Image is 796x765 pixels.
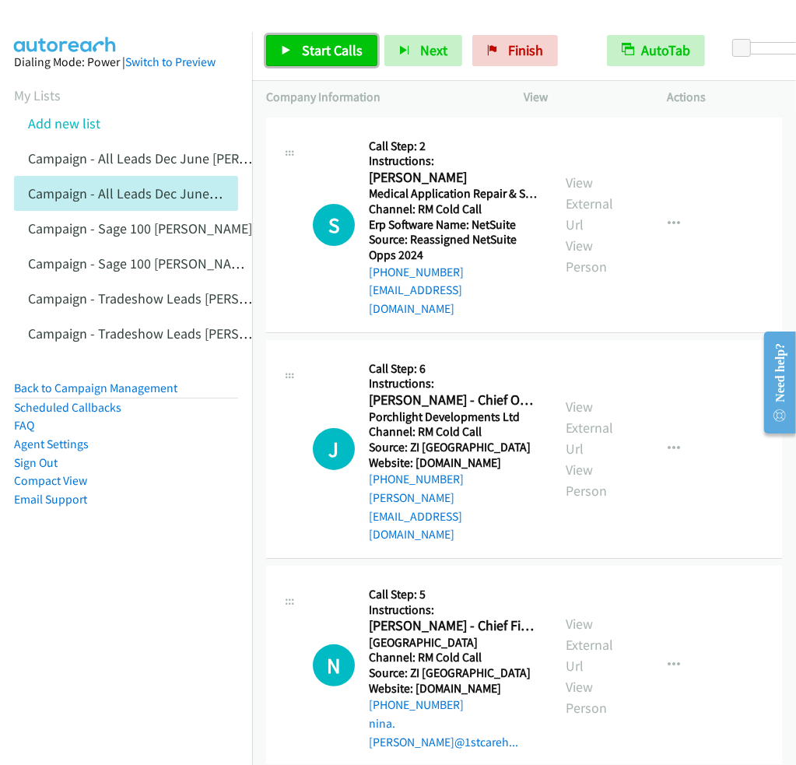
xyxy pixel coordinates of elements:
[14,400,121,415] a: Scheduled Callbacks
[566,174,614,233] a: View External Url
[752,321,796,444] iframe: Resource Center
[369,681,538,697] h5: Website: [DOMAIN_NAME]
[28,184,356,202] a: Campaign - All Leads Dec June [PERSON_NAME] Cloned
[14,473,87,488] a: Compact View
[313,644,355,686] h1: N
[369,665,538,681] h5: Source: ZI [GEOGRAPHIC_DATA]
[125,54,216,69] a: Switch to Preview
[28,149,310,167] a: Campaign - All Leads Dec June [PERSON_NAME]
[369,265,464,279] a: [PHONE_NUMBER]
[14,53,238,72] div: Dialing Mode: Power |
[313,204,355,246] div: The call is yet to be attempted
[369,153,538,169] h5: Instructions:
[28,254,297,272] a: Campaign - Sage 100 [PERSON_NAME] Cloned
[607,35,705,66] button: AutoTab
[420,41,447,59] span: Next
[384,35,462,66] button: Next
[313,428,355,470] div: The call is yet to be attempted
[28,290,303,307] a: Campaign - Tradeshow Leads [PERSON_NAME]
[14,492,87,507] a: Email Support
[28,219,252,237] a: Campaign - Sage 100 [PERSON_NAME]
[524,88,640,107] p: View
[566,398,614,458] a: View External Url
[566,615,614,675] a: View External Url
[369,490,462,542] a: [PERSON_NAME][EMAIL_ADDRESS][DOMAIN_NAME]
[313,644,355,686] div: The call is yet to be attempted
[369,202,538,217] h5: Channel: RM Cold Call
[369,472,464,486] a: [PHONE_NUMBER]
[369,361,538,377] h5: Call Step: 6
[14,86,61,104] a: My Lists
[667,88,782,107] p: Actions
[369,232,538,262] h5: Source: Reassigned NetSuite Opps 2024
[369,602,538,618] h5: Instructions:
[302,41,363,59] span: Start Calls
[369,139,538,154] h5: Call Step: 2
[313,204,355,246] h1: S
[369,635,538,651] h5: [GEOGRAPHIC_DATA]
[14,455,58,470] a: Sign Out
[369,440,538,455] h5: Source: ZI [GEOGRAPHIC_DATA]
[369,455,538,471] h5: Website: [DOMAIN_NAME]
[369,376,538,391] h5: Instructions:
[266,88,496,107] p: Company Information
[369,186,538,202] h5: Medical Application Repair & Sales Llc
[566,461,608,500] a: View Person
[28,325,348,342] a: Campaign - Tradeshow Leads [PERSON_NAME] Cloned
[369,409,538,425] h5: Porchlight Developments Ltd
[369,697,464,712] a: [PHONE_NUMBER]
[472,35,558,66] a: Finish
[566,678,608,717] a: View Person
[369,587,538,602] h5: Call Step: 5
[369,650,538,665] h5: Channel: RM Cold Call
[369,391,538,409] h2: [PERSON_NAME] - Chief Operating Officer & Chief Financial Officer, Previously
[369,217,538,233] h5: Erp Software Name: NetSuite
[14,381,177,395] a: Back to Campaign Management
[369,424,538,440] h5: Channel: RM Cold Call
[266,35,377,66] a: Start Calls
[369,716,518,749] a: nina.[PERSON_NAME]@1stcareh...
[566,237,608,275] a: View Person
[14,418,34,433] a: FAQ
[28,114,100,132] a: Add new list
[508,41,543,59] span: Finish
[369,169,538,187] h2: [PERSON_NAME]
[14,437,89,451] a: Agent Settings
[369,282,462,316] a: [EMAIL_ADDRESS][DOMAIN_NAME]
[313,428,355,470] h1: J
[369,617,538,635] h2: [PERSON_NAME] - Chief Financial Officer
